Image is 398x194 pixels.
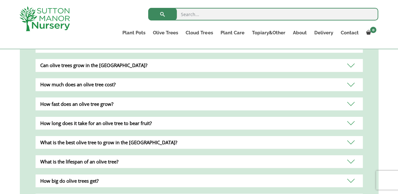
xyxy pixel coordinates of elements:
a: Topiary&Other [248,28,289,37]
img: logo [20,6,70,31]
a: Plant Care [216,28,248,37]
div: How fast does an olive tree grow? [36,97,363,110]
a: Olive Trees [149,28,182,37]
a: About [289,28,310,37]
div: How big do olive trees get? [36,174,363,187]
span: 0 [370,27,376,33]
a: Plant Pots [119,28,149,37]
div: How much does an olive tree cost? [36,78,363,91]
a: Contact [337,28,362,37]
input: Search... [148,8,378,20]
div: How long does it take for an olive tree to bear fruit? [36,117,363,129]
a: Delivery [310,28,337,37]
div: What is the lifespan of an olive tree? [36,155,363,168]
div: Can olive trees grow in the [GEOGRAPHIC_DATA]? [36,59,363,72]
a: Cloud Trees [182,28,216,37]
a: 0 [362,28,378,37]
div: What is the best olive tree to grow in the [GEOGRAPHIC_DATA]? [36,136,363,149]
